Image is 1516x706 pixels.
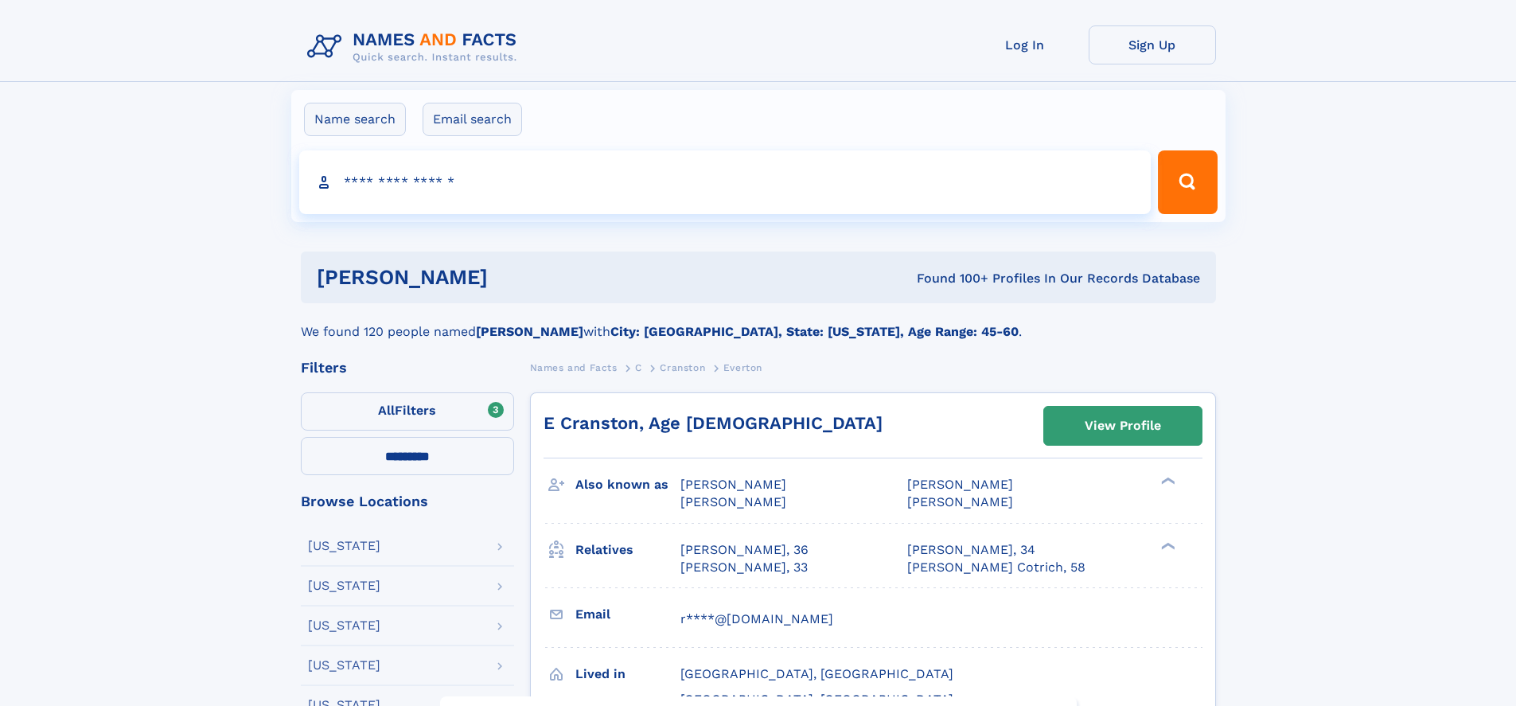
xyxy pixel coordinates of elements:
[423,103,522,136] label: Email search
[635,357,642,377] a: C
[299,150,1152,214] input: search input
[1157,540,1176,551] div: ❯
[680,494,786,509] span: [PERSON_NAME]
[907,477,1013,492] span: [PERSON_NAME]
[544,413,883,433] a: E Cranston, Age [DEMOGRAPHIC_DATA]
[530,357,618,377] a: Names and Facts
[575,601,680,628] h3: Email
[308,579,380,592] div: [US_STATE]
[680,541,809,559] a: [PERSON_NAME], 36
[635,362,642,373] span: C
[610,324,1019,339] b: City: [GEOGRAPHIC_DATA], State: [US_STATE], Age Range: 45-60
[575,536,680,564] h3: Relatives
[907,541,1035,559] a: [PERSON_NAME], 34
[301,25,530,68] img: Logo Names and Facts
[723,362,762,373] span: Everton
[702,270,1200,287] div: Found 100+ Profiles In Our Records Database
[1158,150,1217,214] button: Search Button
[680,666,953,681] span: [GEOGRAPHIC_DATA], [GEOGRAPHIC_DATA]
[301,361,514,375] div: Filters
[476,324,583,339] b: [PERSON_NAME]
[907,494,1013,509] span: [PERSON_NAME]
[680,477,786,492] span: [PERSON_NAME]
[301,392,514,431] label: Filters
[1085,408,1161,444] div: View Profile
[680,559,808,576] a: [PERSON_NAME], 33
[1044,407,1202,445] a: View Profile
[907,559,1085,576] a: [PERSON_NAME] Cotrich, 58
[575,471,680,498] h3: Also known as
[301,303,1216,341] div: We found 120 people named with .
[304,103,406,136] label: Name search
[317,267,703,287] h1: [PERSON_NAME]
[961,25,1089,64] a: Log In
[1089,25,1216,64] a: Sign Up
[1157,476,1176,486] div: ❯
[660,362,705,373] span: Cranston
[575,661,680,688] h3: Lived in
[308,619,380,632] div: [US_STATE]
[308,540,380,552] div: [US_STATE]
[378,403,395,418] span: All
[308,659,380,672] div: [US_STATE]
[660,357,705,377] a: Cranston
[301,494,514,509] div: Browse Locations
